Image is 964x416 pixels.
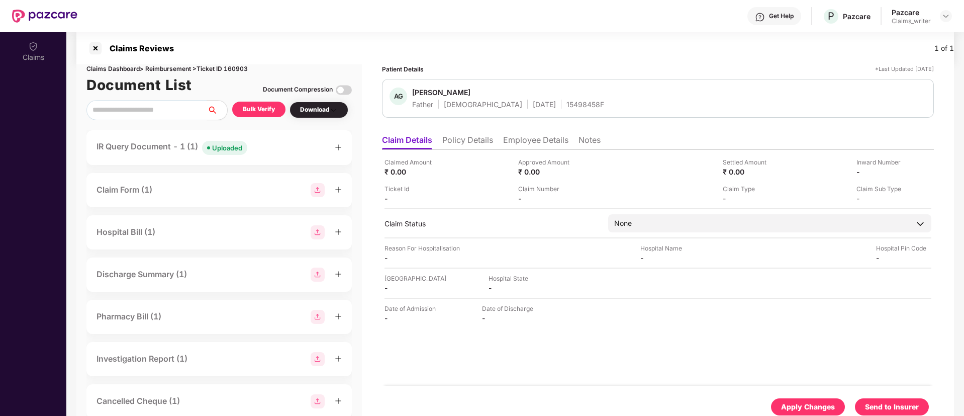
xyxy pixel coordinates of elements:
div: Apply Changes [781,401,835,412]
div: Hospital Pin Code [876,243,931,253]
div: Claim Type [723,184,778,194]
div: Get Help [769,12,794,20]
span: plus [335,355,342,362]
span: plus [335,144,342,151]
li: Policy Details [442,135,493,149]
h1: Document List [86,74,192,96]
button: search [207,100,228,120]
div: [GEOGRAPHIC_DATA] [384,274,446,283]
span: plus [335,397,342,404]
div: Claims Reviews [104,43,174,53]
div: [PERSON_NAME] [412,88,470,97]
span: plus [335,228,342,235]
div: Cancelled Cheque (1) [97,395,180,407]
div: ₹ 0.00 [723,167,778,177]
div: - [723,194,778,203]
div: IR Query Document - 1 (1) [97,140,247,155]
div: Claims Dashboard > Reimbursement > Ticket ID 160903 [86,64,352,74]
div: Hospital State [489,274,544,283]
div: - [876,253,931,263]
div: Claim Form (1) [97,184,152,196]
img: svg+xml;base64,PHN2ZyBpZD0iR3JvdXBfMjg4MTMiIGRhdGEtbmFtZT0iR3JvdXAgMjg4MTMiIHhtbG5zPSJodHRwOi8vd3... [311,394,325,408]
img: svg+xml;base64,PHN2ZyBpZD0iVG9nZ2xlLTMyeDMyIiB4bWxucz0iaHR0cDovL3d3dy53My5vcmcvMjAwMC9zdmciIHdpZH... [336,82,352,98]
div: Uploaded [212,143,242,153]
div: Ticket Id [384,184,440,194]
img: svg+xml;base64,PHN2ZyBpZD0iR3JvdXBfMjg4MTMiIGRhdGEtbmFtZT0iR3JvdXAgMjg4MTMiIHhtbG5zPSJodHRwOi8vd3... [311,225,325,239]
div: Document Compression [263,85,333,95]
img: svg+xml;base64,PHN2ZyBpZD0iR3JvdXBfMjg4MTMiIGRhdGEtbmFtZT0iR3JvdXAgMjg4MTMiIHhtbG5zPSJodHRwOi8vd3... [311,268,325,282]
div: AG [390,88,407,105]
img: svg+xml;base64,PHN2ZyBpZD0iR3JvdXBfMjg4MTMiIGRhdGEtbmFtZT0iR3JvdXAgMjg4MTMiIHhtbG5zPSJodHRwOi8vd3... [311,310,325,324]
div: Hospital Name [640,243,696,253]
div: Inward Number [856,157,912,167]
div: - [482,313,537,323]
img: svg+xml;base64,PHN2ZyBpZD0iR3JvdXBfMjg4MTMiIGRhdGEtbmFtZT0iR3JvdXAgMjg4MTMiIHhtbG5zPSJodHRwOi8vd3... [311,352,325,366]
span: plus [335,186,342,193]
div: - [384,194,440,203]
div: - [856,194,912,203]
span: search [207,106,227,114]
div: Download [300,105,338,115]
div: 15498458F [566,100,604,109]
div: Claimed Amount [384,157,440,167]
div: [DEMOGRAPHIC_DATA] [444,100,522,109]
li: Claim Details [382,135,432,149]
div: Father [412,100,433,109]
img: svg+xml;base64,PHN2ZyBpZD0iR3JvdXBfMjg4MTMiIGRhdGEtbmFtZT0iR3JvdXAgMjg4MTMiIHhtbG5zPSJodHRwOi8vd3... [311,183,325,197]
img: svg+xml;base64,PHN2ZyBpZD0iSGVscC0zMngzMiIgeG1sbnM9Imh0dHA6Ly93d3cudzMub3JnLzIwMDAvc3ZnIiB3aWR0aD... [755,12,765,22]
div: - [518,194,573,203]
div: Approved Amount [518,157,573,167]
div: ₹ 0.00 [384,167,440,177]
div: Date of Admission [384,304,440,313]
div: Date of Discharge [482,304,537,313]
div: - [384,283,440,293]
img: svg+xml;base64,PHN2ZyBpZD0iRHJvcGRvd24tMzJ4MzIiIHhtbG5zPSJodHRwOi8vd3d3LnczLm9yZy8yMDAwL3N2ZyIgd2... [942,12,950,20]
div: Send to Insurer [865,401,919,412]
span: plus [335,313,342,320]
img: New Pazcare Logo [12,10,77,23]
div: Investigation Report (1) [97,353,187,365]
div: None [614,218,632,229]
div: Pazcare [892,8,931,17]
div: - [384,253,440,263]
div: ₹ 0.00 [518,167,573,177]
div: - [856,167,912,177]
div: 1 of 1 [934,43,954,54]
div: Reason For Hospitalisation [384,243,460,253]
div: - [640,253,696,263]
div: - [384,313,440,323]
div: - [489,283,544,293]
img: svg+xml;base64,PHN2ZyBpZD0iRHJvcGRvd24tMzJ4MzIiIHhtbG5zPSJodHRwOi8vd3d3LnczLm9yZy8yMDAwL3N2ZyIgd2... [330,106,338,114]
img: svg+xml;base64,PHN2ZyBpZD0iQ2xhaW0iIHhtbG5zPSJodHRwOi8vd3d3LnczLm9yZy8yMDAwL3N2ZyIgd2lkdGg9IjIwIi... [28,41,38,51]
div: Claims_writer [892,17,931,25]
div: Settled Amount [723,157,778,167]
div: *Last Updated [DATE] [875,64,934,74]
div: Bulk Verify [243,105,275,114]
div: Claim Sub Type [856,184,912,194]
li: Notes [579,135,601,149]
span: plus [335,271,342,278]
div: Pazcare [843,12,871,21]
div: Patient Details [382,64,424,74]
div: Claim Status [384,219,598,228]
div: Hospital Bill (1) [97,226,155,238]
span: P [828,10,834,22]
div: Discharge Summary (1) [97,268,187,281]
div: Claim Number [518,184,573,194]
div: [DATE] [533,100,556,109]
img: downArrowIcon [915,219,925,229]
div: Pharmacy Bill (1) [97,310,161,323]
li: Employee Details [503,135,568,149]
